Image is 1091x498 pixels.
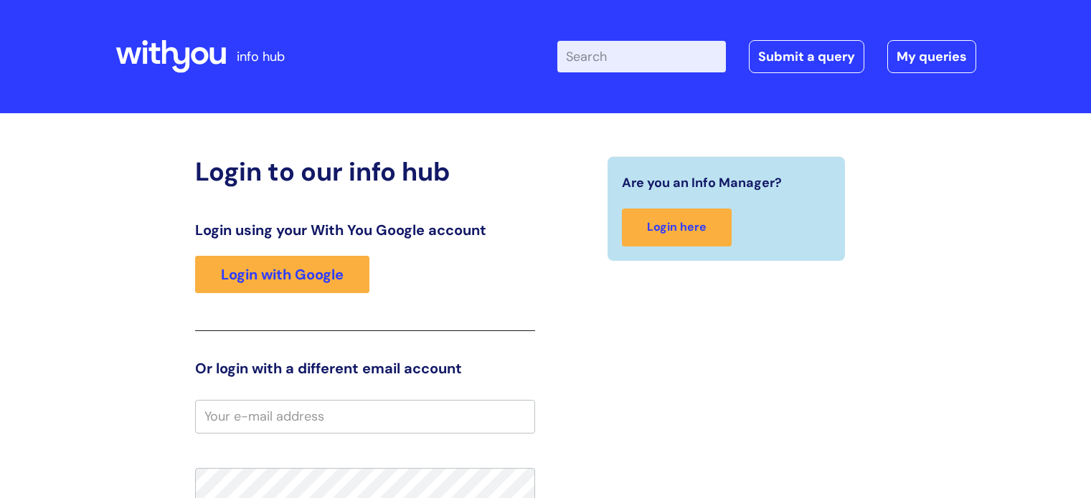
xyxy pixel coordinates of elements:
[749,40,864,73] a: Submit a query
[622,209,732,246] a: Login here
[887,40,976,73] a: My queries
[622,171,782,194] span: Are you an Info Manager?
[195,256,369,293] a: Login with Google
[195,360,535,377] h3: Or login with a different email account
[195,156,535,187] h2: Login to our info hub
[237,45,285,68] p: info hub
[195,221,535,239] h3: Login using your With You Google account
[557,41,726,72] input: Search
[195,400,535,433] input: Your e-mail address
